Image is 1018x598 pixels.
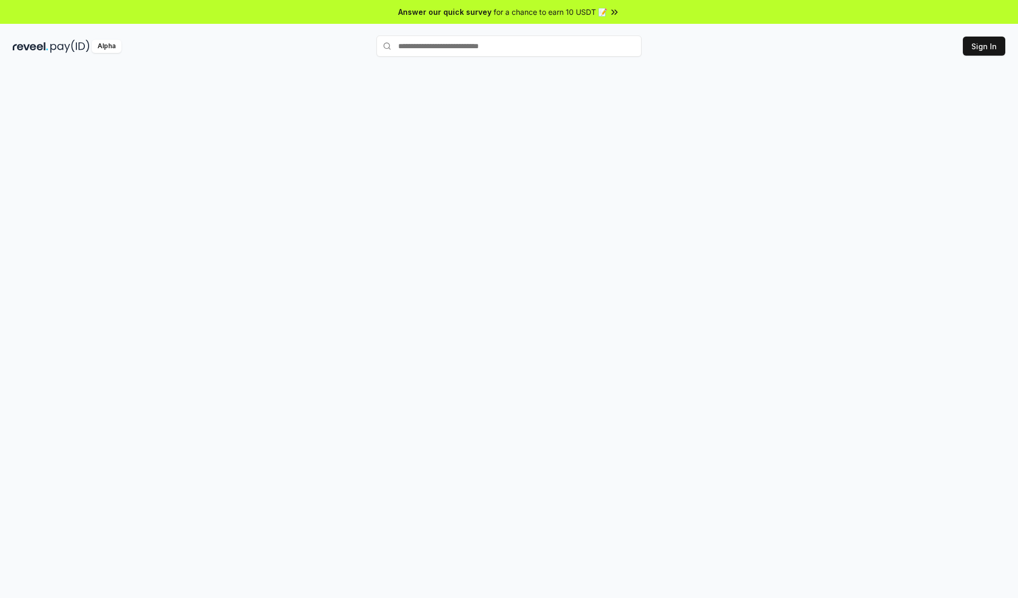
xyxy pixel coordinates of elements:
span: Answer our quick survey [398,6,492,17]
img: reveel_dark [13,40,48,53]
div: Alpha [92,40,121,53]
button: Sign In [963,37,1005,56]
span: for a chance to earn 10 USDT 📝 [494,6,607,17]
img: pay_id [50,40,90,53]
